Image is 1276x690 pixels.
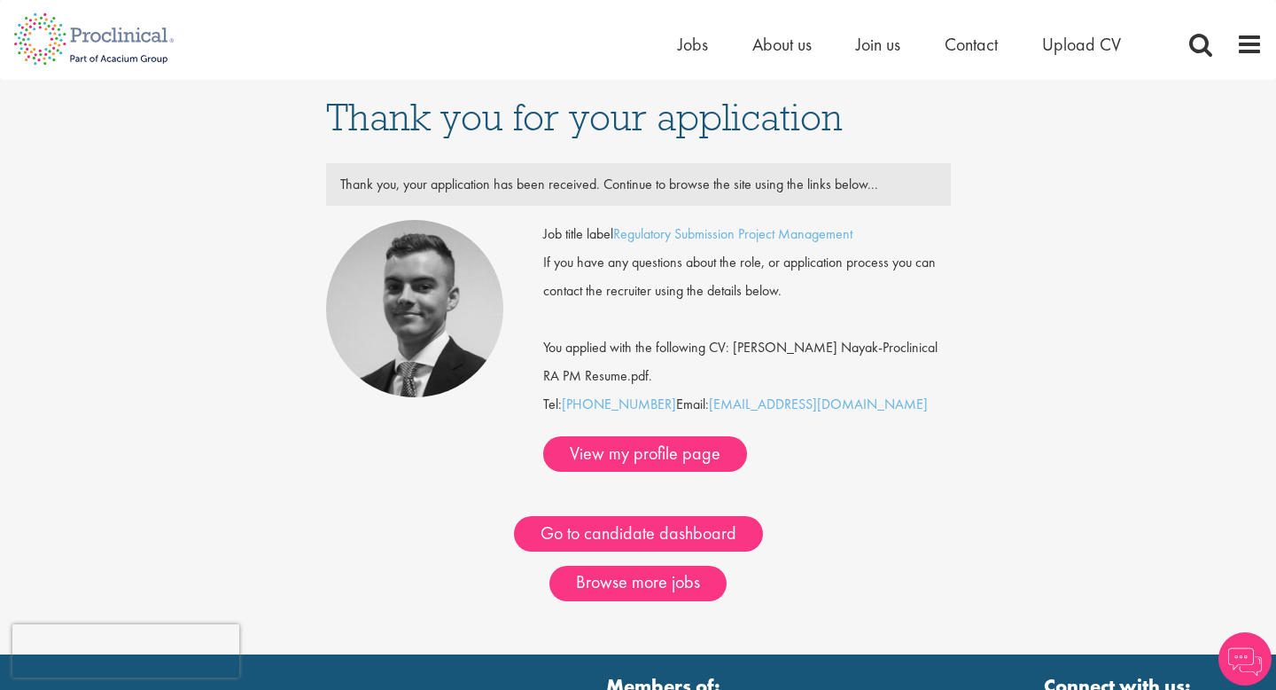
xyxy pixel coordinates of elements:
[678,33,708,56] a: Jobs
[326,220,503,397] img: Alex Bill
[514,516,763,552] a: Go to candidate dashboard
[543,220,951,472] div: Tel: Email:
[549,566,727,601] a: Browse more jobs
[1218,632,1272,686] img: Chatbot
[856,33,900,56] a: Join us
[12,624,239,678] iframe: reCAPTCHA
[327,170,950,199] div: Thank you, your application has been received. Continue to browse the site using the links below...
[530,220,964,248] div: Job title label
[945,33,998,56] a: Contact
[1042,33,1121,56] a: Upload CV
[562,395,676,413] a: [PHONE_NUMBER]
[709,395,928,413] a: [EMAIL_ADDRESS][DOMAIN_NAME]
[613,224,852,243] a: Regulatory Submission Project Management
[326,93,843,141] span: Thank you for your application
[530,305,964,390] div: You applied with the following CV: [PERSON_NAME] Nayak-Proclinical RA PM Resume.pdf.
[530,248,964,305] div: If you have any questions about the role, or application process you can contact the recruiter us...
[543,436,747,472] a: View my profile page
[752,33,812,56] a: About us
